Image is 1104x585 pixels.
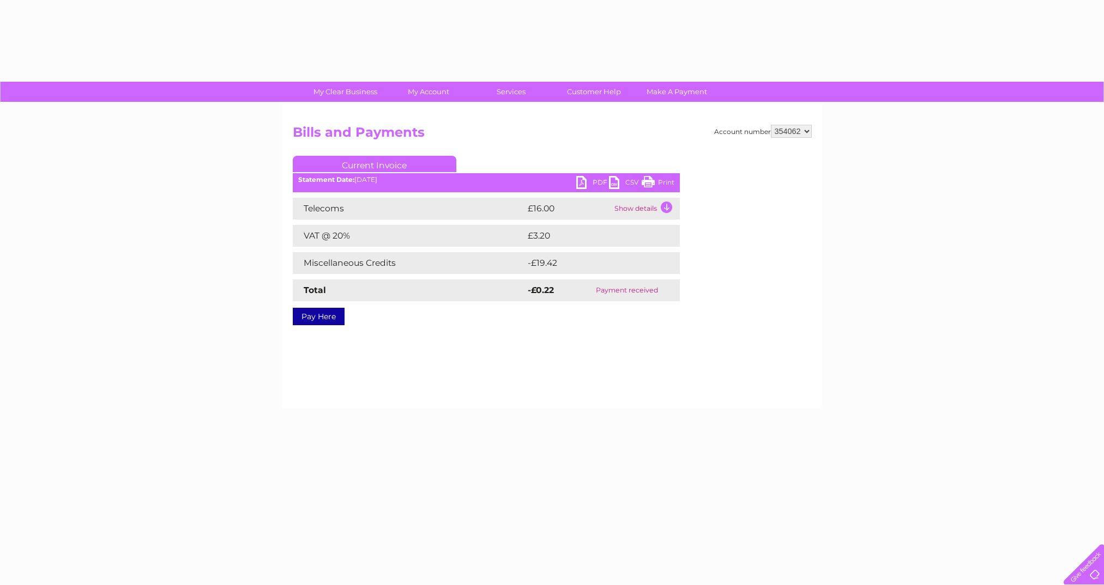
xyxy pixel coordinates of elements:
td: £3.20 [525,225,654,247]
strong: Total [304,285,326,295]
td: Telecoms [293,198,525,220]
a: CSV [609,176,642,192]
a: Make A Payment [632,82,722,102]
div: Account number [714,125,812,138]
a: PDF [576,176,609,192]
td: VAT @ 20% [293,225,525,247]
a: Pay Here [293,308,345,325]
a: Current Invoice [293,156,456,172]
td: Show details [612,198,680,220]
a: Services [466,82,556,102]
a: Print [642,176,674,192]
td: Miscellaneous Credits [293,252,525,274]
td: £16.00 [525,198,612,220]
a: Customer Help [549,82,639,102]
b: Statement Date: [298,175,354,184]
div: [DATE] [293,176,680,184]
strong: -£0.22 [528,285,554,295]
td: -£19.42 [525,252,659,274]
td: Payment received [574,279,680,301]
a: My Clear Business [300,82,390,102]
a: My Account [383,82,473,102]
h2: Bills and Payments [293,125,812,145]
